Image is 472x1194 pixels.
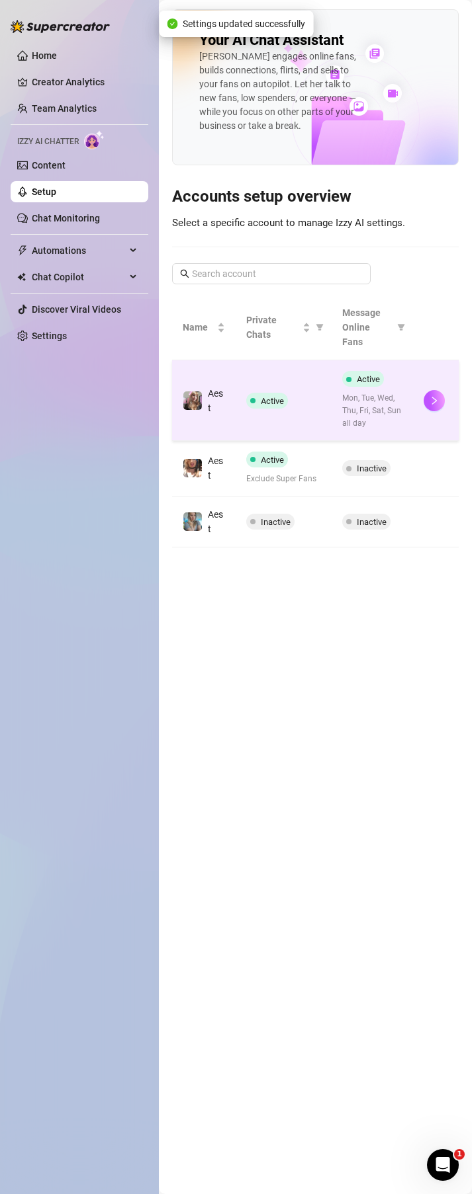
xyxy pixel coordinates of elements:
a: Setup [32,186,56,197]
img: AI Chatter [84,130,105,149]
span: filter [395,303,408,352]
h3: Accounts setup overview [172,186,459,208]
input: Search account [192,266,352,281]
span: Active [357,374,380,384]
span: Select a specific account to manage Izzy AI settings. [172,217,405,229]
h2: Your AI Chat Assistant [199,31,344,50]
span: filter [316,323,324,331]
span: right [430,396,439,405]
button: right [424,458,445,479]
span: check-circle [167,19,177,29]
span: Name [183,320,214,335]
span: Message Online Fans [342,305,392,349]
a: Home [32,50,57,61]
th: Name [172,295,236,360]
span: Aest [208,509,223,534]
span: Izzy AI Chatter [17,136,79,148]
span: right [430,517,439,526]
a: Creator Analytics [32,71,138,93]
button: right [424,390,445,411]
th: Private Chats [236,295,332,360]
span: Private Chats [246,313,300,342]
span: Mon, Tue, Wed, Thu, Fri, Sat, Sun all day [342,392,402,430]
span: Chat Copilot [32,266,126,288]
span: Exclude Super Fans [246,473,321,485]
span: Settings updated successfully [183,17,305,31]
span: Inactive [357,463,387,473]
img: Aest [183,391,202,410]
iframe: Intercom live chat [427,1149,459,1181]
span: Inactive [261,517,291,527]
a: Team Analytics [32,103,97,114]
img: Aest [183,512,202,531]
span: 1 [454,1149,465,1160]
img: Aest [183,459,202,477]
button: right [424,511,445,532]
div: [PERSON_NAME] engages online fans, builds connections, flirts, and sells to your fans on autopilo... [199,50,362,133]
img: ai-chatter-content-library-cLFOSyPT.png [253,30,458,165]
span: Active [261,455,284,465]
span: Active [261,396,284,406]
span: filter [313,310,326,344]
span: thunderbolt [17,245,28,256]
span: Automations [32,240,126,261]
span: right [430,463,439,473]
span: Aest [208,388,223,413]
img: logo-BBDzfeDw.svg [11,20,110,33]
span: Aest [208,456,223,481]
span: Inactive [357,517,387,527]
a: Chat Monitoring [32,213,100,223]
a: Discover Viral Videos [32,304,121,315]
img: Chat Copilot [17,272,26,282]
span: filter [397,323,405,331]
span: search [180,269,189,278]
a: Settings [32,331,67,341]
a: Content [32,160,66,171]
